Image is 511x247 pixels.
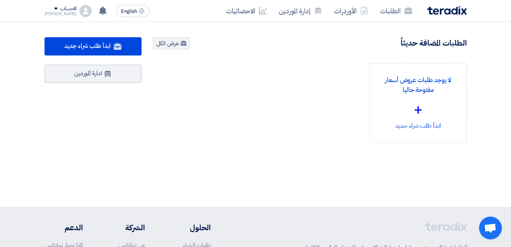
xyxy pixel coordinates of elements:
li: الشركة [105,222,145,233]
div: الحساب [60,6,76,12]
a: إدارة الموردين [273,2,328,20]
a: عرض الكل [153,37,190,49]
div: Open chat [479,217,502,239]
span: English [121,9,137,14]
a: الاحصائيات [220,2,273,20]
img: profile_test.png [80,5,92,17]
button: English [116,5,150,17]
a: الطلبات [374,2,418,20]
span: ابدأ طلب شراء جديد [64,41,110,51]
div: [PERSON_NAME] [45,12,77,16]
a: ادارة الموردين [45,65,142,83]
p: لا يوجد طلبات عروض أسعار مفتوحة حاليا [376,75,460,95]
div: + [376,98,460,121]
div: ابدأ طلب شراء جديد [376,70,460,136]
li: الدعم [45,222,83,233]
li: الحلول [168,222,211,233]
a: الأوردرات [328,2,374,20]
img: Teradix logo [427,6,467,15]
h4: الطلبات المضافة حديثاً [401,38,467,48]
